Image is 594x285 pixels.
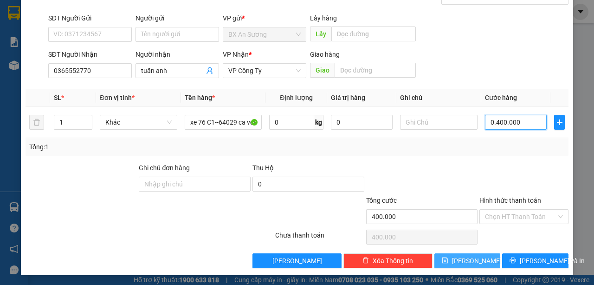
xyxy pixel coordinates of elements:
span: Xóa Thông tin [373,256,413,266]
span: printer [510,257,516,265]
button: plus [554,115,565,130]
input: VD: Bàn, Ghế [185,115,262,130]
span: Cước hàng [485,94,517,101]
span: save [442,257,448,265]
span: Tổng cước [366,197,397,204]
div: SĐT Người Gửi [48,13,132,23]
div: Người nhận [136,49,219,60]
div: VP gửi [223,13,306,23]
button: deleteXóa Thông tin [343,253,433,268]
span: user-add [206,67,213,74]
span: VP Công Ty [228,64,301,78]
div: Chưa thanh toán [274,230,365,246]
span: delete [362,257,369,265]
span: Định lượng [280,94,313,101]
span: [PERSON_NAME] [272,256,322,266]
span: Đơn vị tính [100,94,135,101]
div: Tổng: 1 [29,142,230,152]
label: Hình thức thanh toán [479,197,541,204]
input: Dọc đường [335,63,415,78]
span: SL [54,94,61,101]
span: Giao hàng [310,51,340,58]
button: [PERSON_NAME] [252,253,342,268]
div: Người gửi [136,13,219,23]
label: Ghi chú đơn hàng [139,164,190,172]
span: BX An Sương [228,27,301,41]
span: VP Nhận [223,51,249,58]
span: Khác [105,115,172,129]
span: Tên hàng [185,94,215,101]
th: Ghi chú [396,89,481,107]
button: printer[PERSON_NAME] và In [502,253,568,268]
span: Lấy hàng [310,14,337,22]
input: Ghi Chú [400,115,478,130]
span: Thu Hộ [252,164,274,172]
div: SĐT Người Nhận [48,49,132,60]
span: Lấy [310,27,331,41]
input: 0 [331,115,393,130]
button: save[PERSON_NAME] [434,253,501,268]
span: [PERSON_NAME] và In [520,256,585,266]
span: kg [314,115,323,130]
span: Giá trị hàng [331,94,365,101]
button: delete [29,115,44,130]
span: [PERSON_NAME] [452,256,502,266]
span: Giao [310,63,335,78]
input: Dọc đường [331,27,415,41]
span: plus [555,119,564,126]
input: Ghi chú đơn hàng [139,177,251,192]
